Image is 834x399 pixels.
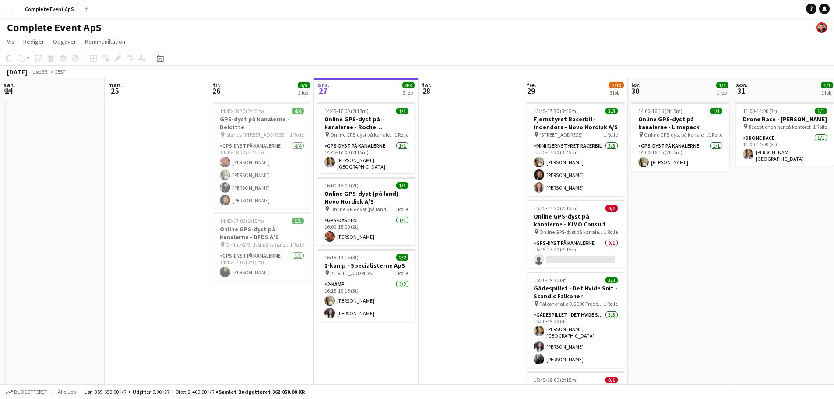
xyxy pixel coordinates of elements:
[81,36,129,47] a: Kommunikation
[815,108,827,114] span: 1/1
[539,300,604,307] span: Falkoner alle 9, 2000 Frederiksberg - Scandic Falkoner
[821,89,833,96] div: 1 job
[330,206,388,212] span: Online GPS-dyst (på land)
[604,131,618,138] span: 1 Rolle
[317,215,415,245] app-card-role: GPS-dysten1/116:00-18:00 (2t)[PERSON_NAME]
[630,86,640,96] span: 30
[213,141,311,209] app-card-role: GPS-dyst på kanalerne4/414:45-18:30 (3t45m)[PERSON_NAME][PERSON_NAME][PERSON_NAME][PERSON_NAME]
[604,300,618,307] span: 1 Rolle
[316,86,330,96] span: 27
[85,38,125,46] span: Kommunikation
[534,205,578,212] span: 15:15-17:30 (2t15m)
[604,229,618,235] span: 1 Rolle
[298,89,310,96] div: 2 job
[527,81,536,89] span: fre.
[225,241,290,248] span: Online GPS-dyst på kanalerne
[736,81,748,89] span: søn.
[708,131,722,138] span: 1 Rolle
[317,249,415,322] app-job-card: 16:15-19:15 (3t)2/22-kamp - Specialisterne ApS [STREET_ADDRESS]1 Rolle2-kamp2/216:15-19:15 (3t)[P...
[23,38,44,46] span: Rediger
[213,212,311,281] div: 14:45-17:00 (2t15m)1/1Online GPS-dyst på kanalerne - DFDS A/S Online GPS-dyst på kanalerne1 Rolle...
[317,115,415,131] h3: Online GPS-dyst på kanalerne - Roche Diagnostics
[539,131,583,138] span: [STREET_ADDRESS]
[292,218,304,224] span: 1/1
[324,108,369,114] span: 14:45-17:00 (2t15m)
[534,277,568,283] span: 15:30-19:30 (4t)
[213,81,221,89] span: tir.
[716,82,728,88] span: 1/1
[4,387,49,397] button: Budgetteret
[394,270,408,276] span: 1 Rolle
[14,389,47,395] span: Budgetteret
[736,115,834,123] h3: Drone Race - [PERSON_NAME]
[317,261,415,269] h3: 2-kamp - Specialisterne ApS
[18,0,81,18] button: Complete Event ApS
[298,82,310,88] span: 5/5
[605,108,618,114] span: 3/3
[396,108,408,114] span: 1/1
[213,225,311,241] h3: Online GPS-dyst på kanalerne - DFDS A/S
[821,82,833,88] span: 1/1
[213,102,311,209] div: 14:45-18:30 (3t45m)4/4GPS-dyst på kanalerne - Deloitte Islands [STREET_ADDRESS]1 RolleGPS-dyst på...
[4,81,15,89] span: søn.
[324,254,359,261] span: 16:15-19:15 (3t)
[534,108,578,114] span: 13:45-17:30 (3t45m)
[396,254,408,261] span: 2/2
[2,86,15,96] span: 24
[816,22,827,33] app-user-avatar: Christian Brøckner
[7,67,27,76] div: [DATE]
[527,310,625,368] app-card-role: Gådespillet - Det Hvide Snit3/315:30-19:30 (4t)[PERSON_NAME][GEOGRAPHIC_DATA][PERSON_NAME][PERSON...
[527,238,625,268] app-card-role: GPS-dyst på kanalerne0/115:15-17:30 (2t15m)
[710,108,722,114] span: 1/1
[290,131,304,138] span: 1 Rolle
[402,82,415,88] span: 4/4
[534,377,578,383] span: 15:45-18:00 (2t15m)
[317,81,330,89] span: ons.
[421,86,432,96] span: 28
[330,270,373,276] span: [STREET_ADDRESS]
[605,205,618,212] span: 0/1
[29,68,51,75] span: Uge 35
[220,108,264,114] span: 14:45-18:30 (3t45m)
[394,131,408,138] span: 1 Rolle
[213,251,311,281] app-card-role: GPS-dyst på kanalerne1/114:45-17:00 (2t15m)[PERSON_NAME]
[527,284,625,300] h3: Gådespillet - Det Hvide Snit - Scandic Falkoner
[631,81,640,89] span: lør.
[324,182,359,189] span: 16:00-18:00 (2t)
[735,86,748,96] span: 31
[527,200,625,268] app-job-card: 15:15-17:30 (2t15m)0/1Online GPS-dyst på kanalerne - KIMO Consult Online GPS-dyst på kanalerne1 R...
[290,241,304,248] span: 1 Rolle
[736,133,834,166] app-card-role: Drone Race1/111:00-14:00 (3t)[PERSON_NAME][GEOGRAPHIC_DATA]
[7,38,14,46] span: Vis
[527,212,625,228] h3: Online GPS-dyst på kanalerne - KIMO Consult
[317,177,415,245] app-job-card: 16:00-18:00 (2t)1/1Online GPS-dyst (på land) - Novo Nordisk A/S Online GPS-dyst (på land)1 RolleG...
[317,190,415,205] h3: Online GPS-dyst (på land) - Novo Nordisk A/S
[631,115,729,131] h3: Online GPS-dyst på kanalerne - Limepack
[317,102,415,173] app-job-card: 14:45-17:00 (2t15m)1/1Online GPS-dyst på kanalerne - Roche Diagnostics Online GPS-dyst på kanaler...
[53,38,76,46] span: Opgaver
[211,86,221,96] span: 26
[605,277,618,283] span: 3/3
[813,124,827,130] span: 1 Rolle
[54,68,66,75] div: CEST
[525,86,536,96] span: 29
[317,141,415,173] app-card-role: GPS-dyst på kanalerne1/114:45-17:00 (2t15m)[PERSON_NAME][GEOGRAPHIC_DATA]
[330,131,394,138] span: Online GPS-dyst på kanalerne
[609,89,623,96] div: 6 job
[631,141,729,171] app-card-role: GPS-dyst på kanalerne1/114:00-16:15 (2t15m)[PERSON_NAME]
[527,272,625,368] div: 15:30-19:30 (4t)3/3Gådespillet - Det Hvide Snit - Scandic Falkoner Falkoner alle 9, 2000 Frederik...
[717,89,728,96] div: 1 job
[56,388,77,395] span: Alle job
[107,86,122,96] span: 25
[396,182,408,189] span: 1/1
[403,89,414,96] div: 3 job
[736,102,834,166] app-job-card: 11:00-14:00 (3t)1/1Drone Race - [PERSON_NAME] Receptionen her på kontoret1 RolleDrone Race1/111:0...
[49,36,80,47] a: Opgaver
[220,218,264,224] span: 14:45-17:00 (2t15m)
[527,141,625,196] app-card-role: Mini Fjernstyret Racerbil3/313:45-17:30 (3t45m)[PERSON_NAME][PERSON_NAME][PERSON_NAME]
[527,102,625,196] div: 13:45-17:30 (3t45m)3/3Fjernstyret Racerbil - indendørs - Novo Nordisk A/S [STREET_ADDRESS]1 Rolle...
